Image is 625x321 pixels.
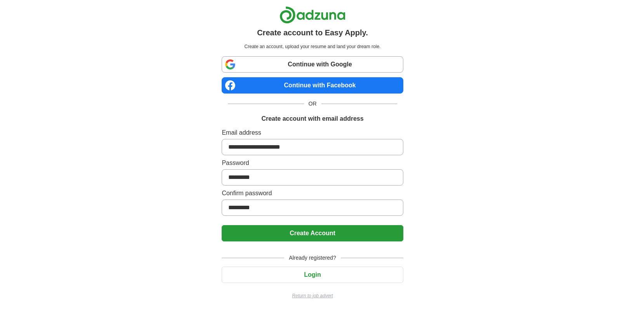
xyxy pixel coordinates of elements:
[222,128,403,137] label: Email address
[304,100,321,108] span: OR
[284,254,340,262] span: Already registered?
[222,267,403,283] button: Login
[222,77,403,94] a: Continue with Facebook
[280,6,345,24] img: Adzuna logo
[222,189,403,198] label: Confirm password
[222,271,403,278] a: Login
[222,158,403,168] label: Password
[257,27,368,38] h1: Create account to Easy Apply.
[222,56,403,73] a: Continue with Google
[222,292,403,299] a: Return to job advert
[223,43,401,50] p: Create an account, upload your resume and land your dream role.
[222,225,403,241] button: Create Account
[261,114,363,123] h1: Create account with email address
